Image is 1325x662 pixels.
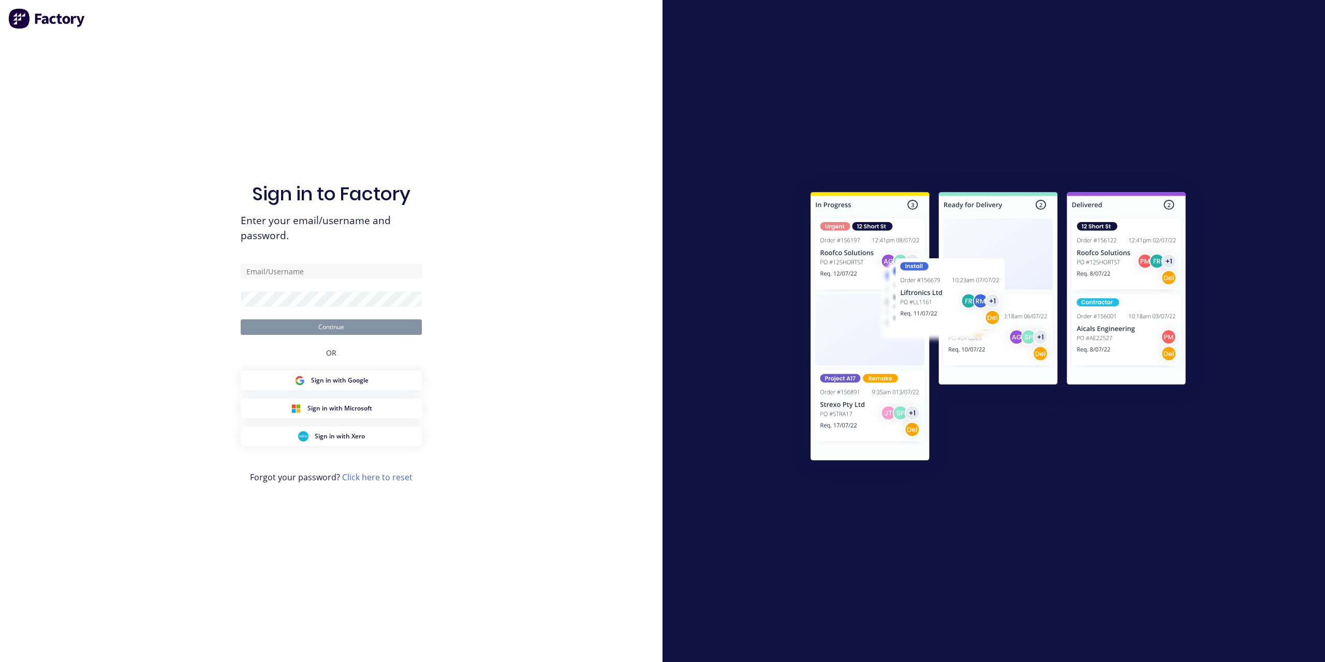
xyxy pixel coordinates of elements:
img: Microsoft Sign in [291,403,301,414]
span: Enter your email/username and password. [241,213,422,243]
img: Factory [8,8,86,29]
span: Sign in with Microsoft [307,404,372,413]
button: Google Sign inSign in with Google [241,371,422,390]
input: Email/Username [241,263,422,279]
span: Sign in with Xero [315,432,365,441]
button: Microsoft Sign inSign in with Microsoft [241,399,422,418]
img: Google Sign in [295,375,305,386]
div: OR [326,335,336,371]
img: Sign in [788,171,1209,485]
h1: Sign in to Factory [252,183,410,205]
span: Sign in with Google [311,376,369,385]
button: Xero Sign inSign in with Xero [241,426,422,446]
img: Xero Sign in [298,431,308,442]
span: Forgot your password? [250,471,413,483]
a: Click here to reset [342,472,413,483]
button: Continue [241,319,422,335]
